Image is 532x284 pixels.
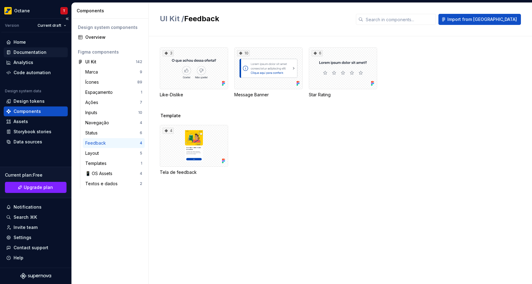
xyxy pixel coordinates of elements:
[85,150,101,156] div: Layout
[237,50,250,56] div: 10
[83,77,145,87] a: Ícones89
[4,58,68,67] a: Analytics
[78,49,142,55] div: Figma components
[4,127,68,137] a: Storybook stories
[4,106,68,116] a: Components
[83,158,145,168] a: Templates1
[4,7,12,14] img: e8093afa-4b23-4413-bf51-00cde92dbd3f.png
[140,141,142,146] div: 4
[85,181,120,187] div: Textos e dados
[14,108,41,114] div: Components
[4,212,68,222] button: Search ⌘K
[14,224,38,230] div: Invite team
[140,100,142,105] div: 7
[38,23,61,28] span: Current draft
[14,245,48,251] div: Contact support
[5,89,41,94] div: Design system data
[140,130,142,135] div: 6
[5,23,19,28] div: Version
[14,139,42,145] div: Data sources
[160,92,228,98] div: Like-Dislike
[78,24,142,30] div: Design system components
[14,8,30,14] div: Octane
[20,273,51,279] svg: Supernova Logo
[163,128,174,134] div: 4
[75,57,145,67] a: UI Kit142
[83,128,145,138] a: Status6
[85,69,100,75] div: Marca
[138,110,142,115] div: 10
[83,87,145,97] a: Espaçamento1
[140,120,142,125] div: 4
[4,47,68,57] a: Documentation
[140,151,142,156] div: 5
[24,184,53,190] span: Upgrade plan
[447,16,517,22] span: Import from [GEOGRAPHIC_DATA]
[63,14,71,23] button: Collapse sidebar
[14,118,28,125] div: Assets
[140,181,142,186] div: 2
[4,137,68,147] a: Data sources
[234,92,303,98] div: Message Banner
[137,80,142,85] div: 89
[83,138,145,148] a: Feedback4
[141,90,142,95] div: 1
[4,37,68,47] a: Home
[85,89,115,95] div: Espaçamento
[5,182,66,193] a: Upgrade plan
[4,222,68,232] a: Invite team
[234,47,303,98] div: 10Message Banner
[14,234,31,241] div: Settings
[85,170,115,177] div: 📱 OS Assets
[312,50,323,56] div: 6
[83,169,145,178] a: 📱 OS Assets4
[85,110,100,116] div: Inputs
[77,8,146,14] div: Components
[160,14,184,23] span: UI Kit /
[14,70,51,76] div: Code automation
[14,129,51,135] div: Storybook stories
[83,98,145,107] a: Ações7
[14,39,26,45] div: Home
[4,243,68,253] button: Contact support
[14,49,46,55] div: Documentation
[83,118,145,128] a: Navegação4
[4,96,68,106] a: Design tokens
[136,59,142,64] div: 142
[4,233,68,242] a: Settings
[83,108,145,118] a: Inputs10
[85,59,96,65] div: UI Kit
[5,172,66,178] div: Current plan : Free
[160,125,228,175] div: 4Tela de feedback
[75,32,145,42] a: Overview
[4,68,68,78] a: Code automation
[4,202,68,212] button: Notifications
[140,70,142,74] div: 9
[1,4,70,17] button: OctaneT
[309,92,377,98] div: Star Rating
[14,214,37,220] div: Search ⌘K
[4,253,68,263] button: Help
[141,161,142,166] div: 1
[140,171,142,176] div: 4
[83,148,145,158] a: Layout5
[85,34,142,40] div: Overview
[14,59,33,66] div: Analytics
[85,130,100,136] div: Status
[85,140,108,146] div: Feedback
[83,179,145,189] a: Textos e dados2
[14,204,42,210] div: Notifications
[63,8,65,13] div: T
[4,117,68,126] a: Assets
[83,67,145,77] a: Marca9
[160,169,228,175] div: Tela de feedback
[160,113,181,119] span: Template
[85,120,111,126] div: Navegação
[163,50,174,56] div: 3
[363,14,436,25] input: Search in components...
[160,14,349,24] h2: Feedback
[85,79,101,85] div: Ícones
[160,47,228,98] div: 3Like-Dislike
[85,160,109,166] div: Templates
